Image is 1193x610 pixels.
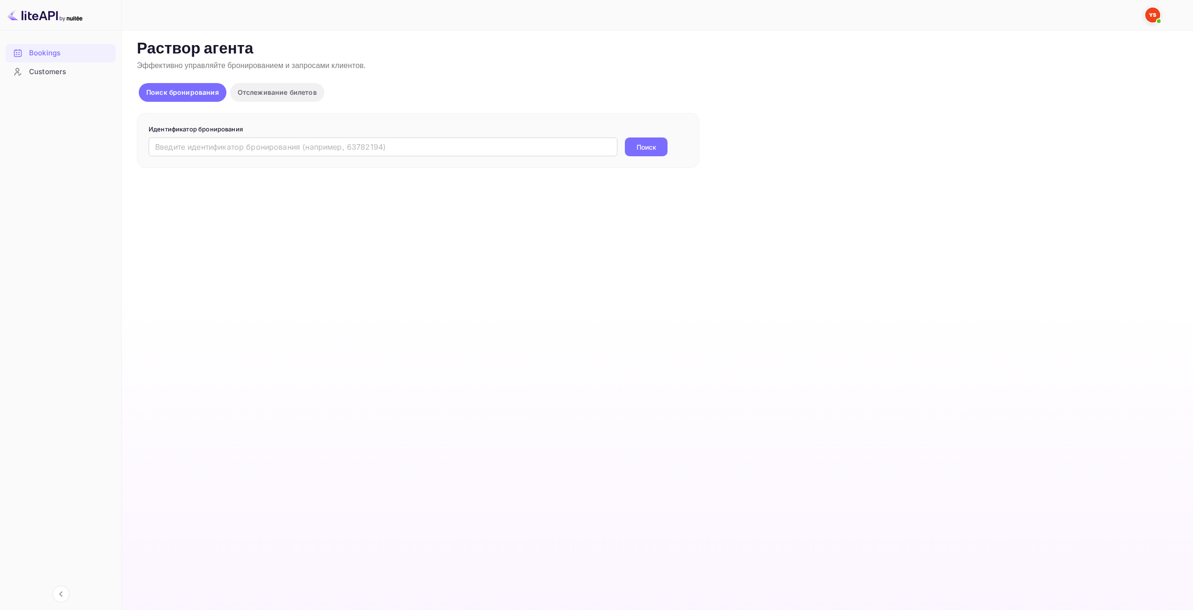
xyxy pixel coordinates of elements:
div: Bookings [6,44,116,62]
div: Customers [6,63,116,81]
div: Customers [29,67,111,77]
input: Введите идентификатор бронирования (например, 63782194) [149,137,617,156]
img: Служба Поддержки Яндекса [1145,8,1160,23]
a: Customers [6,63,116,80]
ya-tr-span: Отслеживание билетов [238,88,317,96]
ya-tr-span: Эффективно управляйте бронированием и запросами клиентов. [137,61,366,71]
ya-tr-span: Поиск [637,142,656,152]
div: Bookings [29,48,111,59]
button: Свернуть навигацию [53,586,69,602]
ya-tr-span: Раствор агента [137,39,254,59]
ya-tr-span: Идентификатор бронирования [149,125,243,133]
ya-tr-span: Поиск бронирования [146,88,219,96]
button: Поиск [625,137,668,156]
img: Логотип LiteAPI [8,8,83,23]
a: Bookings [6,44,116,61]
